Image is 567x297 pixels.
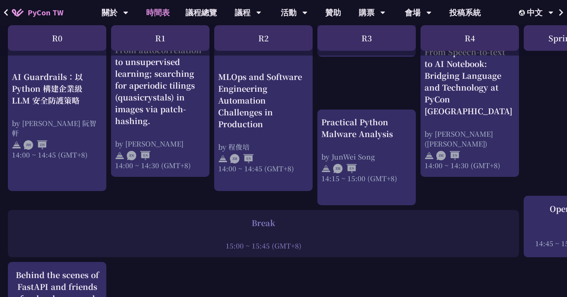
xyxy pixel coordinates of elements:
[321,116,412,140] div: Practical Python Malware Analysis
[12,9,24,17] img: Home icon of PyCon TW 2025
[321,152,412,161] div: by JunWei Song
[321,173,412,183] div: 14:15 ~ 15:00 (GMT+8)
[424,46,515,117] div: From Speech-to-text to AI Notebook: Bridging Language and Technology at PyCon [GEOGRAPHIC_DATA]
[12,217,515,229] div: Break
[115,44,206,170] a: From autocorrelation to unsupervised learning; searching for aperiodic tilings (quasicrystals) in...
[12,71,102,106] div: AI Guardrails：以 Python 構建企業級 LLM 安全防護策略
[8,25,106,51] div: R0
[218,154,228,163] img: svg+xml;base64,PHN2ZyB4bWxucz0iaHR0cDovL3d3dy53My5vcmcvMjAwMC9zdmciIHdpZHRoPSIyNCIgaGVpZ2h0PSIyNC...
[424,160,515,170] div: 14:00 ~ 14:30 (GMT+8)
[218,44,309,184] a: MLOps and Software Engineering Automation Challenges in Production by 程俊培 14:00 ~ 14:45 (GMT+8)
[333,164,357,173] img: ZHEN.371966e.svg
[12,241,515,251] div: 15:00 ~ 15:45 (GMT+8)
[115,139,206,148] div: by [PERSON_NAME]
[424,151,434,160] img: svg+xml;base64,PHN2ZyB4bWxucz0iaHR0cDovL3d3dy53My5vcmcvMjAwMC9zdmciIHdpZHRoPSIyNCIgaGVpZ2h0PSIyNC...
[115,160,206,170] div: 14:00 ~ 14:30 (GMT+8)
[436,151,460,160] img: ZHEN.371966e.svg
[421,25,519,51] div: R4
[28,7,63,19] span: PyCon TW
[218,142,309,152] div: by 程俊培
[12,140,21,150] img: svg+xml;base64,PHN2ZyB4bWxucz0iaHR0cDovL3d3dy53My5vcmcvMjAwMC9zdmciIHdpZHRoPSIyNCIgaGVpZ2h0PSIyNC...
[214,25,313,51] div: R2
[24,140,47,150] img: ZHZH.38617ef.svg
[218,163,309,173] div: 14:00 ~ 14:45 (GMT+8)
[317,25,416,51] div: R3
[218,71,309,130] div: MLOps and Software Engineering Automation Challenges in Production
[424,129,515,148] div: by [PERSON_NAME] ([PERSON_NAME])
[12,44,102,184] a: AI Guardrails：以 Python 構建企業級 LLM 安全防護策略 by [PERSON_NAME] 阮智軒 14:00 ~ 14:45 (GMT+8)
[127,151,150,160] img: ENEN.5a408d1.svg
[321,116,412,199] a: Practical Python Malware Analysis by JunWei Song 14:15 ~ 15:00 (GMT+8)
[111,25,209,51] div: R1
[321,164,331,173] img: svg+xml;base64,PHN2ZyB4bWxucz0iaHR0cDovL3d3dy53My5vcmcvMjAwMC9zdmciIHdpZHRoPSIyNCIgaGVpZ2h0PSIyNC...
[424,44,515,170] a: From Speech-to-text to AI Notebook: Bridging Language and Technology at PyCon [GEOGRAPHIC_DATA] b...
[4,3,71,22] a: PyCon TW
[230,154,254,163] img: ZHEN.371966e.svg
[12,150,102,160] div: 14:00 ~ 14:45 (GMT+8)
[519,10,527,16] img: Locale Icon
[115,44,206,127] div: From autocorrelation to unsupervised learning; searching for aperiodic tilings (quasicrystals) in...
[115,151,124,160] img: svg+xml;base64,PHN2ZyB4bWxucz0iaHR0cDovL3d3dy53My5vcmcvMjAwMC9zdmciIHdpZHRoPSIyNCIgaGVpZ2h0PSIyNC...
[12,118,102,138] div: by [PERSON_NAME] 阮智軒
